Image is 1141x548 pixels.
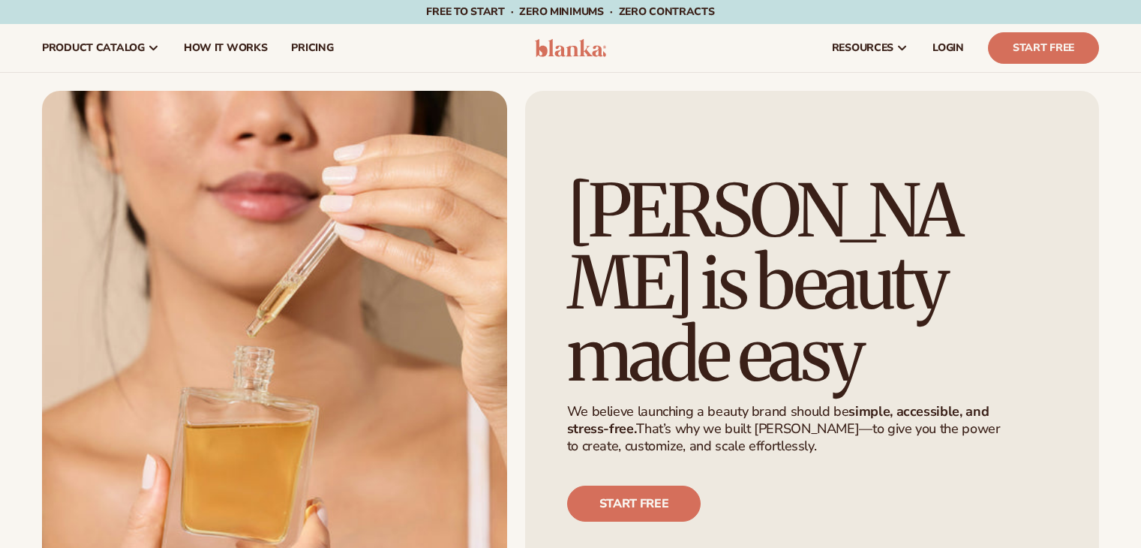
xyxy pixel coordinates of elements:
span: product catalog [42,42,145,54]
a: resources [820,24,920,72]
strong: simple, accessible, and stress-free. [567,402,989,438]
span: How It Works [184,42,268,54]
img: logo [535,39,606,57]
a: Start Free [988,32,1099,64]
span: Free to start · ZERO minimums · ZERO contracts [426,5,714,19]
a: product catalog [30,24,172,72]
span: pricing [291,42,333,54]
span: resources [832,42,893,54]
a: Start free [567,486,701,522]
h1: [PERSON_NAME] is beauty made easy [567,175,1023,391]
p: We believe launching a beauty brand should be That’s why we built [PERSON_NAME]—to give you the p... [567,403,1014,456]
a: How It Works [172,24,280,72]
span: LOGIN [932,42,964,54]
a: LOGIN [920,24,976,72]
a: pricing [279,24,345,72]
